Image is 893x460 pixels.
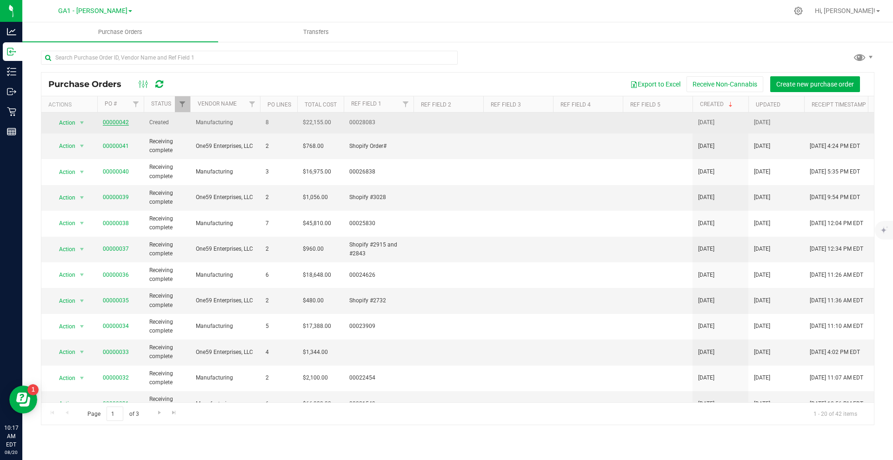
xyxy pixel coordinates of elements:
span: [DATE] 12:34 PM EDT [810,245,863,253]
span: Manufacturing [196,167,254,176]
span: [DATE] [754,373,770,382]
span: Action [51,372,76,385]
span: select [76,243,88,256]
span: Shopify Order# [349,142,408,151]
span: select [76,294,88,307]
span: 00024626 [349,271,408,280]
a: PO Lines [267,101,291,108]
span: [DATE] [698,271,714,280]
span: Receiving complete [149,240,185,258]
inline-svg: Analytics [7,27,16,36]
a: Ref Field 2 [421,101,451,108]
span: [DATE] [754,271,770,280]
span: Shopify #2732 [349,296,408,305]
span: Receiving complete [149,343,185,361]
a: 00000032 [103,374,129,381]
span: [DATE] [698,400,714,408]
span: select [76,166,88,179]
span: [DATE] 9:54 PM EDT [810,193,860,202]
a: Created [700,101,734,107]
button: Create new purchase order [770,76,860,92]
span: [DATE] [698,167,714,176]
span: Transfers [291,28,341,36]
a: Go to the next page [153,407,166,419]
span: Action [51,191,76,204]
a: Transfers [218,22,414,42]
span: 6 [266,271,292,280]
span: GA1 - [PERSON_NAME] [58,7,127,15]
span: [DATE] 11:10 AM EDT [810,322,863,331]
a: Receipt Timestamp [812,101,866,108]
span: 1 - 20 of 42 items [806,407,865,420]
span: One59 Enterprises, LLC [196,245,254,253]
iframe: Resource center [9,386,37,413]
a: Ref Field 3 [491,101,521,108]
span: 00026838 [349,167,408,176]
a: 00000038 [103,220,129,227]
span: 2 [266,142,292,151]
span: Receiving complete [149,214,185,232]
span: [DATE] 11:26 AM EDT [810,271,863,280]
span: Receiving complete [149,137,185,155]
span: select [76,397,88,410]
span: One59 Enterprises, LLC [196,142,254,151]
span: Manufacturing [196,118,254,127]
span: 5 [266,322,292,331]
span: [DATE] [754,322,770,331]
span: Create new purchase order [776,80,854,88]
span: Action [51,320,76,333]
p: 10:17 AM EDT [4,424,18,449]
span: [DATE] [698,322,714,331]
input: Search Purchase Order ID, Vendor Name and Ref Field 1 [41,51,458,65]
span: Shopify #2915 and #2843 [349,240,408,258]
a: 00000035 [103,297,129,304]
span: [DATE] 12:56 PM EDT [810,400,863,408]
span: select [76,268,88,281]
span: $1,056.00 [303,193,328,202]
a: 00000037 [103,246,129,252]
inline-svg: Retail [7,107,16,116]
a: Filter [128,96,144,112]
span: [DATE] [698,348,714,357]
button: Export to Excel [624,76,686,92]
span: select [76,346,88,359]
inline-svg: Outbound [7,87,16,96]
span: 2 [266,296,292,305]
a: PO # [105,100,117,107]
a: Status [151,100,171,107]
a: 00000034 [103,323,129,329]
span: select [76,320,88,333]
a: Filter [175,96,190,112]
span: $18,648.00 [303,271,331,280]
span: $22,155.00 [303,118,331,127]
span: [DATE] [698,118,714,127]
span: [DATE] 5:35 PM EDT [810,167,860,176]
span: Manufacturing [196,400,254,408]
div: Manage settings [793,7,804,15]
span: 2 [266,245,292,253]
inline-svg: Inventory [7,67,16,76]
span: Manufacturing [196,322,254,331]
span: select [76,140,88,153]
span: [DATE] [698,219,714,228]
a: 00000039 [103,194,129,200]
span: One59 Enterprises, LLC [196,348,254,357]
span: Hi, [PERSON_NAME]! [815,7,875,14]
span: [DATE] [698,245,714,253]
span: One59 Enterprises, LLC [196,296,254,305]
a: Vendor Name [198,100,237,107]
span: [DATE] [754,296,770,305]
span: 2 [266,373,292,382]
span: Shopify #3028 [349,193,408,202]
span: [DATE] [698,142,714,151]
span: 6 [266,400,292,408]
a: Go to the last page [167,407,181,419]
span: select [76,217,88,230]
a: Total Cost [305,101,337,108]
span: Receiving complete [149,369,185,387]
span: [DATE] [754,219,770,228]
a: 00000041 [103,143,129,149]
span: Action [51,217,76,230]
a: 00000031 [103,400,129,407]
